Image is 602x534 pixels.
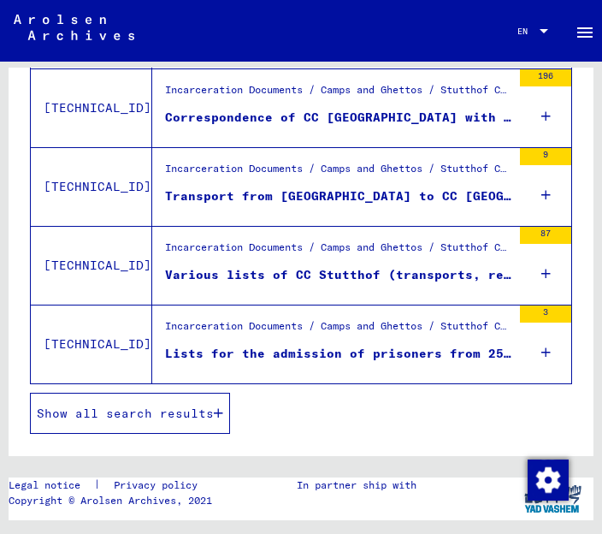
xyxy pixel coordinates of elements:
[297,478,416,493] p: In partner ship with
[575,22,595,43] mat-icon: Side nav toggle icon
[165,266,511,284] div: Various lists of CC Stutthof (transports, releases, deceased, punishments)
[520,306,571,323] div: 3
[165,161,511,185] div: Incarceration Documents / Camps and Ghettos / Stutthof Concentration Camp / List Material [GEOGRA...
[165,187,511,205] div: Transport from [GEOGRAPHIC_DATA] to CC [GEOGRAPHIC_DATA]
[9,478,218,493] div: |
[521,478,585,520] img: yv_logo.png
[165,318,511,342] div: Incarceration Documents / Camps and Ghettos / Stutthof Concentration Camp / Documentation from th...
[520,227,571,244] div: 87
[165,82,511,106] div: Incarceration Documents / Camps and Ghettos / Stutthof Concentration Camp / List Material [GEOGRA...
[31,147,152,226] td: [TECHNICAL_ID]
[31,68,152,147] td: [TECHNICAL_ID]
[14,15,134,40] img: Arolsen_neg.svg
[100,478,218,493] a: Privacy policy
[165,240,511,264] div: Incarceration Documents / Camps and Ghettos / Stutthof Concentration Camp / List Material [GEOGRA...
[520,148,571,165] div: 9
[165,109,511,127] div: Correspondence of CC [GEOGRAPHIC_DATA] with other concentration camps and with employment centers...
[9,493,218,508] p: Copyright © Arolsen Archives, 2021
[517,27,536,36] span: EN
[37,406,214,421] span: Show all search results
[568,14,602,48] button: Toggle sidenav
[30,393,230,434] button: Show all search results
[520,69,571,86] div: 196
[31,305,152,383] td: [TECHNICAL_ID]
[528,460,569,501] img: Change consent
[31,226,152,305] td: [TECHNICAL_ID]
[9,478,94,493] a: Legal notice
[165,345,511,363] div: Lists for the admission of prisoners from 25.03. and [DATE]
